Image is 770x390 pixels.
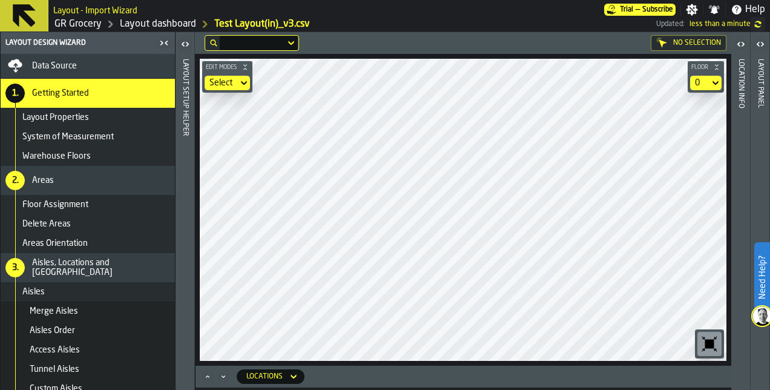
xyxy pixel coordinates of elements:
div: Layout panel [756,56,765,387]
li: menu Areas Orientation [1,234,175,253]
li: menu Areas [1,166,175,195]
a: link-to-/wh/i/e451d98b-95f6-4604-91ff-c80219f9c36d/pricing/ [604,4,676,16]
div: DropdownMenuValue-default-floor [695,78,705,88]
a: link-to-/wh/i/e451d98b-95f6-4604-91ff-c80219f9c36d/designer [120,17,196,31]
header: Layout Design Wizard [1,32,175,54]
li: menu Access Aisles [1,340,175,360]
span: Delete Areas [22,219,71,229]
div: No Selection [651,35,726,51]
label: button-toggle-Close me [156,36,173,50]
div: DropdownMenuValue-locations [237,369,304,384]
span: Merge Aisles [30,306,78,316]
div: 1. [5,84,25,103]
span: — [636,5,640,14]
button: Maximize [200,371,215,383]
h2: Sub Title [53,4,137,16]
span: Aisles Order [30,326,75,335]
li: menu Data Source [1,54,175,79]
div: DropdownMenuValue-none [209,78,233,88]
span: System of Measurement [22,132,114,142]
div: Menu Subscription [604,4,676,16]
span: Data Source [32,61,77,71]
span: Areas [32,176,54,185]
label: button-toggle-undefined [751,17,765,31]
li: menu Tunnel Aisles [1,360,175,379]
li: menu Getting Started [1,79,175,108]
button: Minimize [216,371,231,383]
div: DropdownMenuValue-default-floor [690,76,722,90]
span: Areas Orientation [22,239,88,248]
span: Layout Properties [22,113,89,122]
div: DropdownMenuValue-none [205,76,250,90]
label: button-toggle-Help [726,2,770,17]
button: button- [202,61,252,73]
label: button-toggle-Notifications [703,4,725,16]
label: button-toggle-Open [732,35,749,56]
div: DropdownMenuValue-locations [246,372,283,381]
div: 2. [5,171,25,190]
span: Tunnel Aisles [30,365,79,374]
li: menu Aisles Order [1,321,175,340]
span: Getting Started [32,88,89,98]
li: menu Warehouse Floors [1,147,175,166]
label: button-toggle-Settings [681,4,703,16]
nav: Breadcrumb [53,17,355,31]
span: 9/2/2025, 6:19:37 PM [689,20,751,28]
span: Subscribe [642,5,673,14]
span: Updated: [656,20,685,28]
li: menu Aisles [1,282,175,302]
div: Layout Design Wizard [3,39,156,47]
label: button-toggle-Open [177,35,194,56]
span: Aisles [22,287,45,297]
label: button-toggle-Open [752,35,769,56]
span: Warehouse Floors [22,151,91,161]
li: menu Aisles, Locations and Bays [1,253,175,282]
span: Trial [620,5,633,14]
div: Location Info [737,56,745,387]
li: menu Delete Areas [1,214,175,234]
svg: Reset zoom and position [700,334,719,354]
a: link-to-/wh/i/e451d98b-95f6-4604-91ff-c80219f9c36d [54,17,102,31]
button: button- [688,61,724,73]
span: Floor [689,64,711,71]
span: Help [745,2,765,17]
span: Aisles, Locations and [GEOGRAPHIC_DATA] [32,258,170,277]
div: 3. [5,258,25,277]
li: menu System of Measurement [1,127,175,147]
span: Floor Assignment [22,200,88,210]
header: Layout panel [751,32,769,390]
li: menu Floor Assignment [1,195,175,214]
div: button-toolbar-undefined [695,329,724,359]
header: Layout Setup Helper [176,32,194,390]
span: Edit Modes [203,64,239,71]
li: menu Merge Aisles [1,302,175,321]
header: Location Info [731,32,750,390]
div: hide filter [210,39,217,47]
label: Need Help? [755,243,769,311]
a: link-to-/wh/i/e451d98b-95f6-4604-91ff-c80219f9c36d/import/layout/5f9a6729-f21b-497c-b91e-35f35815... [214,17,309,31]
li: menu Layout Properties [1,108,175,127]
div: Layout Setup Helper [181,56,189,387]
span: Access Aisles [30,345,80,355]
